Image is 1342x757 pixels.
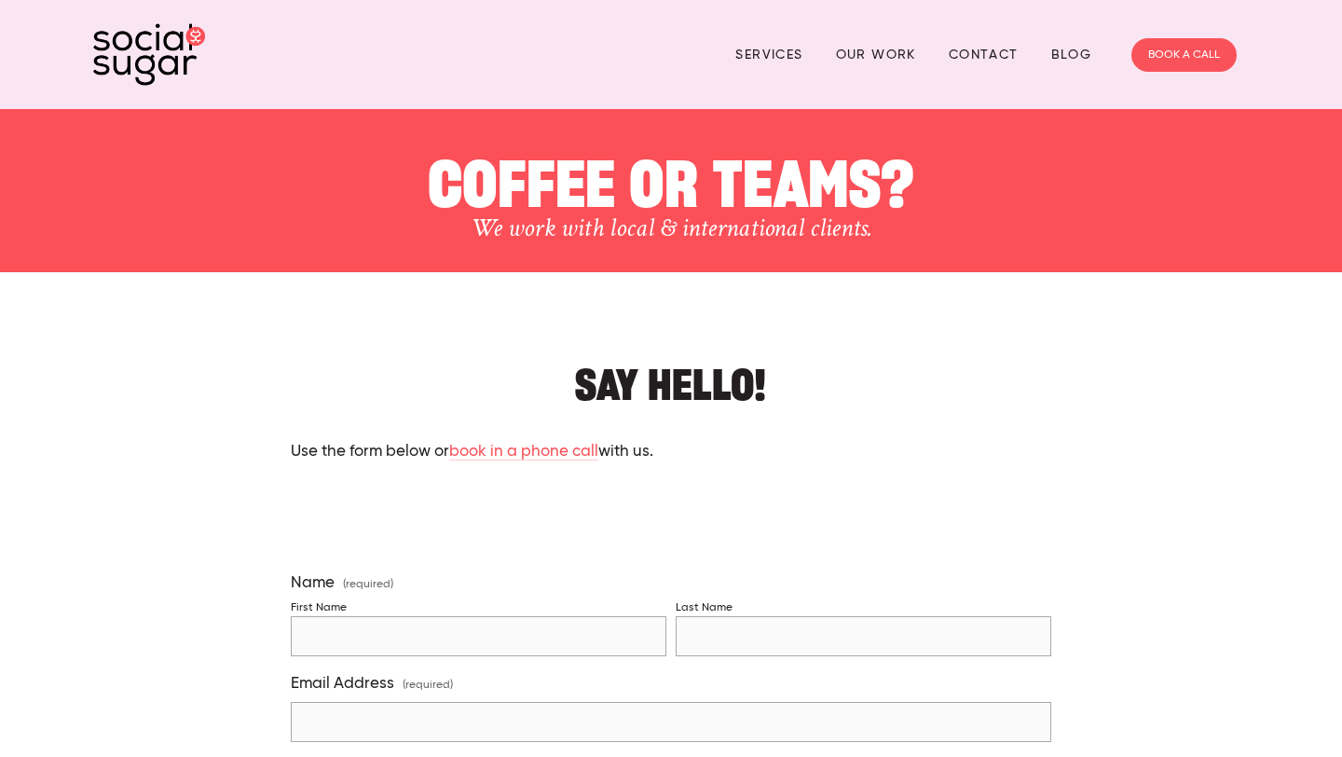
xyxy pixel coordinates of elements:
[449,444,598,461] a: book in a phone call
[291,674,394,694] span: Email Address
[291,573,335,593] span: Name
[291,601,347,615] div: First Name
[676,601,733,615] div: Last Name
[343,579,393,590] span: (required)
[836,40,916,69] a: Our Work
[949,40,1019,69] a: Contact
[403,673,453,698] span: (required)
[735,40,802,69] a: Services
[291,440,1050,464] p: Use the form below or with us.
[172,137,1170,213] h1: COFFEE OR TEAMS?
[1131,38,1237,72] a: BOOK A CALL
[1051,40,1092,69] a: Blog
[172,213,1170,244] h3: We work with local & international clients.
[93,23,205,86] img: SocialSugar
[291,347,1050,404] h2: Say hello!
